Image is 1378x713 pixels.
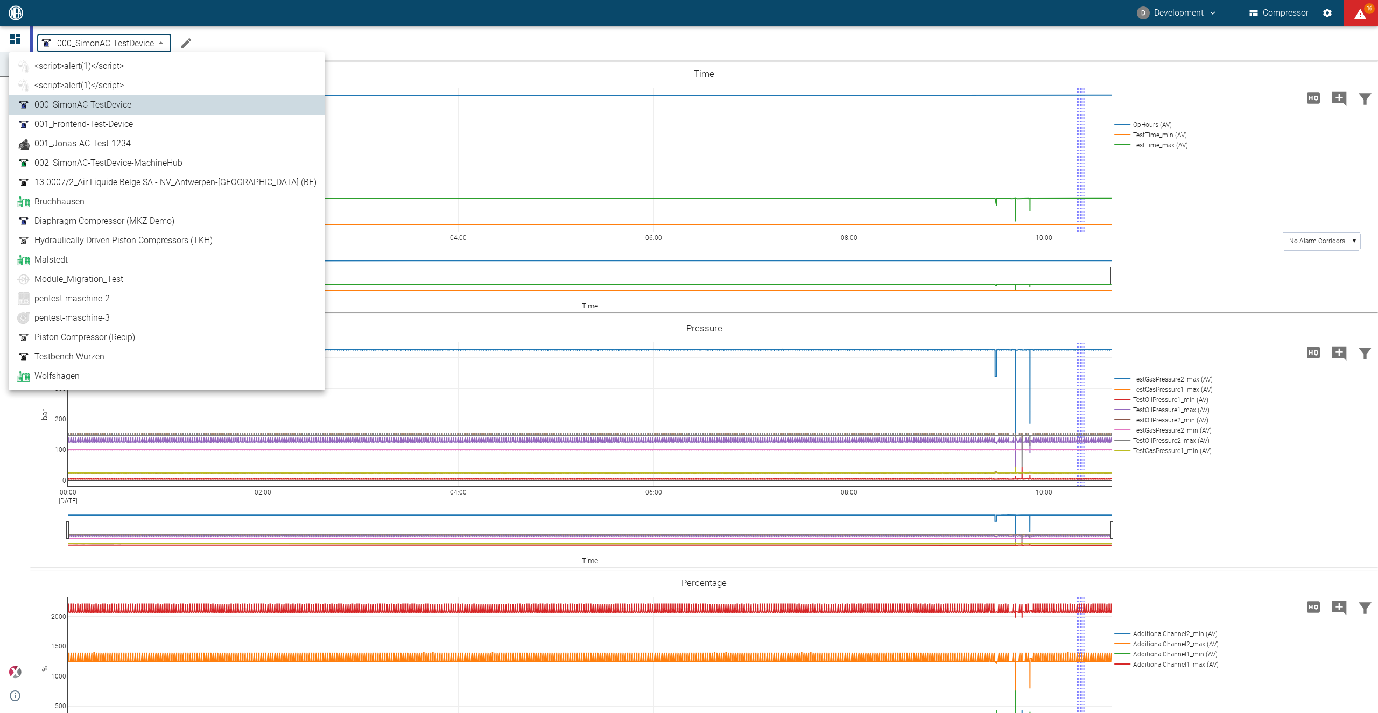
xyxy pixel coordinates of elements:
[17,79,317,92] a: <script>alert(1)</script>
[17,273,317,286] a: Module_Migration_Test
[17,331,317,344] a: Piston Compressor (Recip)
[17,118,317,131] a: 001_Frontend-Test-Device
[34,137,131,150] span: 001_Jonas-AC-Test-1234
[34,370,80,383] span: Wolfshagen
[34,157,182,170] span: 002_SimonAC-TestDevice-MachineHub
[34,312,110,324] span: pentest-maschine-3
[17,215,317,228] a: Diaphragm Compressor (MKZ Demo)
[17,60,317,73] a: <script>alert(1)</script>
[17,312,317,324] a: pentest-maschine-3
[34,292,110,305] span: pentest-maschine-2
[34,350,104,363] span: Testbench Wurzen
[17,98,317,111] a: 000_SimonAC-TestDevice
[17,350,317,363] a: Testbench Wurzen
[17,370,317,383] a: Wolfshagen
[34,273,123,286] span: Module_Migration_Test
[17,195,317,208] a: Bruchhausen
[17,253,317,266] a: Malstedt
[17,157,317,170] a: 002_SimonAC-TestDevice-MachineHub
[34,79,124,92] span: <script>alert(1)</script>
[17,137,317,150] a: 001_Jonas-AC-Test-1234
[34,234,213,247] span: Hydraulically Driven Piston Compressors (TKH)
[34,98,131,111] span: 000_SimonAC-TestDevice
[34,118,133,131] span: 001_Frontend-Test-Device
[34,176,317,189] span: 13.0007/2_Air Liquide Belge SA - NV_Antwerpen-[GEOGRAPHIC_DATA] (BE)
[34,195,85,208] span: Bruchhausen
[34,60,124,73] span: <script>alert(1)</script>
[34,253,68,266] span: Malstedt
[34,215,174,228] span: Diaphragm Compressor (MKZ Demo)
[34,331,135,344] span: Piston Compressor (Recip)
[17,292,317,305] a: pentest-maschine-2
[17,176,317,189] a: 13.0007/2_Air Liquide Belge SA - NV_Antwerpen-[GEOGRAPHIC_DATA] (BE)
[17,234,317,247] a: Hydraulically Driven Piston Compressors (TKH)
